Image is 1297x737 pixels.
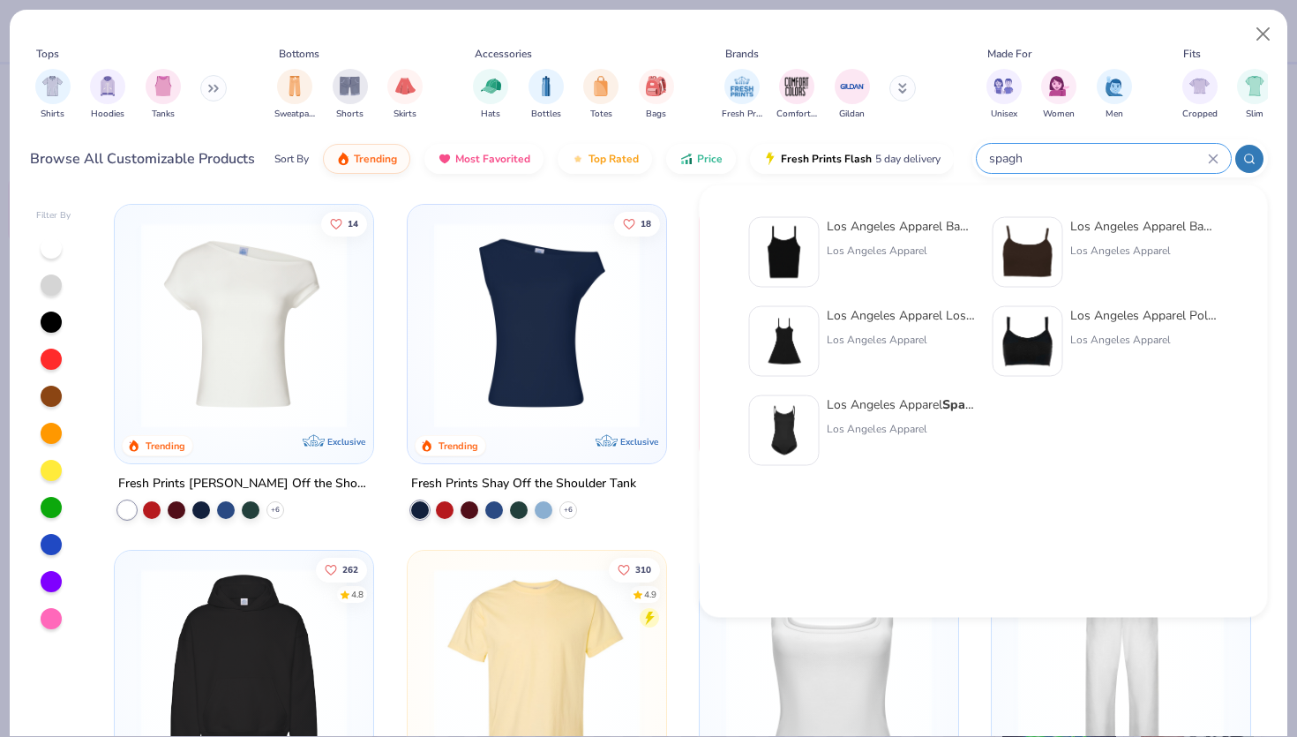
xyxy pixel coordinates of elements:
[424,144,544,174] button: Most Favorited
[776,69,817,121] button: filter button
[725,46,759,62] div: Brands
[1070,306,1218,325] div: Los Angeles Apparel Poly Cotton Crop etti Tank
[1237,69,1272,121] button: filter button
[583,69,619,121] div: filter for Totes
[333,69,368,121] button: filter button
[146,69,181,121] div: filter for Tanks
[1070,332,1218,348] div: Los Angeles Apparel
[455,152,530,166] span: Most Favorited
[132,222,356,428] img: a1c94bf0-cbc2-4c5c-96ec-cab3b8502a7f
[591,76,611,96] img: Totes Image
[827,332,975,348] div: Los Angeles Apparel
[321,211,367,236] button: Like
[620,436,658,447] span: Exclusive
[666,144,736,174] button: Price
[154,76,173,96] img: Tanks Image
[991,108,1017,121] span: Unisex
[648,222,872,428] img: af1e0f41-62ea-4e8f-9b2b-c8bb59fc549d
[646,76,665,96] img: Bags Image
[90,69,125,121] button: filter button
[1049,76,1069,96] img: Women Image
[351,589,364,602] div: 4.8
[827,421,975,437] div: Los Angeles Apparel
[36,209,71,222] div: Filter By
[722,69,762,121] div: filter for Fresh Prints
[987,46,1031,62] div: Made For
[763,152,777,166] img: flash.gif
[722,108,762,121] span: Fresh Prints
[1189,76,1210,96] img: Cropped Image
[1182,69,1218,121] div: filter for Cropped
[473,69,508,121] div: filter for Hats
[722,69,762,121] button: filter button
[1247,18,1280,51] button: Close
[827,243,975,259] div: Los Angeles Apparel
[757,225,812,280] img: cbf11e79-2adf-4c6b-b19e-3da42613dd1b
[729,73,755,100] img: Fresh Prints Image
[987,148,1208,169] input: Try "T-Shirt"
[839,108,865,121] span: Gildan
[639,69,674,121] button: filter button
[571,152,585,166] img: TopRated.gif
[643,589,656,602] div: 4.9
[827,306,975,325] div: Los Angeles Apparel Los Angeles Apparel Heavy Rib etti Mini Dress
[274,151,309,167] div: Sort By
[90,69,125,121] div: filter for Hoodies
[1182,108,1218,121] span: Cropped
[387,69,423,121] button: filter button
[1041,69,1076,121] div: filter for Women
[827,217,975,236] div: Los Angeles Apparel Baby Rib etti Tank
[328,436,366,447] span: Exclusive
[316,558,367,583] button: Like
[1105,76,1124,96] img: Men Image
[1246,108,1263,121] span: Slim
[1070,243,1218,259] div: Los Angeles Apparel
[1245,76,1264,96] img: Slim Image
[590,108,612,121] span: Totes
[1043,108,1075,121] span: Women
[91,108,124,121] span: Hoodies
[608,558,659,583] button: Like
[1001,225,1055,280] img: 806829dd-1c22-4937-9a35-1c80dd7c627b
[354,152,397,166] span: Trending
[35,69,71,121] button: filter button
[613,211,659,236] button: Like
[564,505,573,515] span: + 6
[757,403,812,458] img: f865fa7a-e94b-44cf-9e93-07f7f5fc500d
[835,69,870,121] div: filter for Gildan
[1097,69,1132,121] div: filter for Men
[481,108,500,121] span: Hats
[342,566,358,575] span: 262
[42,76,63,96] img: Shirts Image
[697,152,723,166] span: Price
[387,69,423,121] div: filter for Skirts
[475,46,532,62] div: Accessories
[583,69,619,121] button: filter button
[274,108,315,121] span: Sweatpants
[394,108,416,121] span: Skirts
[35,69,71,121] div: filter for Shirts
[152,108,175,121] span: Tanks
[30,148,255,169] div: Browse All Customizable Products
[776,108,817,121] span: Comfort Colors
[986,69,1022,121] button: filter button
[274,69,315,121] div: filter for Sweatpants
[285,76,304,96] img: Sweatpants Image
[1070,217,1218,236] div: Los Angeles Apparel Baby Rib etti Crop Tank
[1183,46,1201,62] div: Fits
[1182,69,1218,121] button: filter button
[750,144,954,174] button: Fresh Prints Flash5 day delivery
[558,144,652,174] button: Top Rated
[634,566,650,575] span: 310
[336,152,350,166] img: trending.gif
[41,108,64,121] span: Shirts
[1097,69,1132,121] button: filter button
[942,396,980,413] strong: Spagh
[536,76,556,96] img: Bottles Image
[781,152,872,166] span: Fresh Prints Flash
[757,314,812,369] img: 774b22c7-3e2f-4b8c-9616-217f6905903d
[36,46,59,62] div: Tops
[274,69,315,121] button: filter button
[395,76,416,96] img: Skirts Image
[639,69,674,121] div: filter for Bags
